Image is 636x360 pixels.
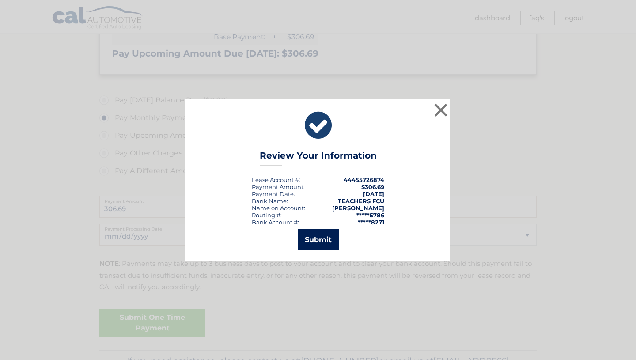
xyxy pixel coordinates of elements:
[260,150,377,166] h3: Review Your Information
[252,183,305,190] div: Payment Amount:
[252,212,282,219] div: Routing #:
[298,229,339,250] button: Submit
[432,101,450,119] button: ×
[252,190,294,197] span: Payment Date
[252,190,295,197] div: :
[252,219,299,226] div: Bank Account #:
[344,176,384,183] strong: 44455726874
[363,190,384,197] span: [DATE]
[332,205,384,212] strong: [PERSON_NAME]
[252,205,305,212] div: Name on Account:
[252,197,288,205] div: Bank Name:
[338,197,384,205] strong: TEACHERS FCU
[252,176,300,183] div: Lease Account #:
[361,183,384,190] span: $306.69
